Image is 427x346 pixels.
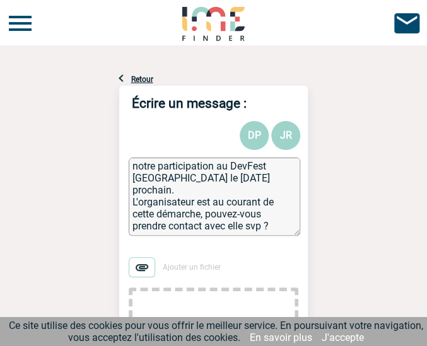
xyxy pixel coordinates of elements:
a: En savoir plus [250,332,312,343]
p: DP [240,121,269,150]
a: Retour [131,75,153,84]
div: Delphine PERSON [240,121,269,150]
p: Écrire un message : [119,96,259,111]
a: J'accepte [322,332,364,343]
span: Ajouter un fichier [163,263,221,272]
div: Justine RAOULT [271,121,300,150]
p: JR [271,121,300,150]
span: Ce site utilise des cookies pour vous offrir le meilleur service. En poursuivant votre navigation... [9,320,423,343]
